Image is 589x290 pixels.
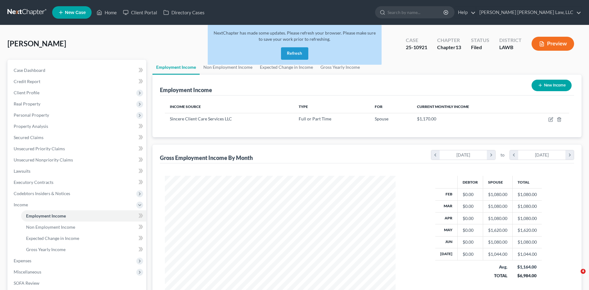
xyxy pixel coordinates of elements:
span: Real Property [14,101,40,106]
span: Personal Property [14,112,49,118]
div: $1,080.00 [488,203,507,209]
span: Lawsuits [14,168,30,174]
iframe: Intercom live chat [568,269,583,284]
span: Credit Report [14,79,40,84]
span: 13 [455,44,461,50]
span: New Case [65,10,86,15]
div: $0.00 [463,191,478,198]
span: Unsecured Priority Claims [14,146,65,151]
a: Unsecured Nonpriority Claims [9,154,146,166]
span: Case Dashboard [14,68,45,73]
i: chevron_left [510,150,518,160]
i: chevron_left [431,150,440,160]
a: SOFA Review [9,278,146,289]
td: $1,080.00 [512,200,542,212]
div: $1,620.00 [488,227,507,233]
div: $6,984.00 [517,273,537,279]
a: Expected Change in Income [21,233,146,244]
th: Apr [435,212,458,224]
span: Income Source [170,104,201,109]
div: $0.00 [463,251,478,257]
span: Codebtors Insiders & Notices [14,191,70,196]
span: Full or Part Time [299,116,331,121]
div: Status [471,37,489,44]
span: For [375,104,383,109]
th: Debtor [457,176,483,188]
div: [DATE] [440,150,487,160]
a: Home [93,7,120,18]
div: LAWB [499,44,522,51]
span: Employment Income [26,213,66,218]
span: [PERSON_NAME] [7,39,66,48]
a: Case Dashboard [9,65,146,76]
span: Type [299,104,308,109]
span: Gross Yearly Income [26,247,66,252]
span: Expenses [14,258,31,263]
span: Sincere Client Care Services LLC [170,116,232,121]
td: $1,044.00 [512,248,542,260]
a: Employment Income [152,60,200,75]
a: Non Employment Income [21,222,146,233]
a: Gross Yearly Income [21,244,146,255]
a: Executory Contracts [9,177,146,188]
div: Filed [471,44,489,51]
a: Employment Income [21,210,146,222]
a: Non Employment Income [200,60,256,75]
div: $1,164.00 [517,264,537,270]
span: Income [14,202,28,207]
div: Chapter [437,37,461,44]
div: $0.00 [463,227,478,233]
div: [DATE] [518,150,566,160]
div: Avg. [488,264,507,270]
th: May [435,224,458,236]
div: $1,080.00 [488,191,507,198]
a: Credit Report [9,76,146,87]
span: Executory Contracts [14,180,53,185]
div: $0.00 [463,203,478,209]
span: SOFA Review [14,280,39,286]
td: $1,080.00 [512,189,542,200]
span: Current Monthly Income [417,104,469,109]
div: TOTAL [488,273,507,279]
td: $1,080.00 [512,236,542,248]
th: Jun [435,236,458,248]
button: Refresh [281,47,308,60]
span: Non Employment Income [26,224,75,230]
span: 4 [581,269,586,274]
td: $1,620.00 [512,224,542,236]
div: $0.00 [463,215,478,222]
a: Client Portal [120,7,160,18]
span: Secured Claims [14,135,43,140]
span: to [501,152,505,158]
input: Search by name... [387,7,444,18]
td: $1,080.00 [512,212,542,224]
a: Directory Cases [160,7,208,18]
div: 25-10921 [406,44,427,51]
a: [PERSON_NAME] [PERSON_NAME] Law, LLC [476,7,581,18]
th: Total [512,176,542,188]
th: [DATE] [435,248,458,260]
span: Miscellaneous [14,269,41,274]
th: Spouse [483,176,512,188]
div: Employment Income [160,86,212,94]
button: New Income [532,80,572,91]
div: $1,080.00 [488,239,507,245]
a: Help [455,7,476,18]
i: chevron_right [487,150,495,160]
span: Unsecured Nonpriority Claims [14,157,73,162]
th: Feb [435,189,458,200]
div: Gross Employment Income By Month [160,154,253,161]
a: Secured Claims [9,132,146,143]
div: $1,080.00 [488,215,507,222]
span: $1,170.00 [417,116,436,121]
a: Unsecured Priority Claims [9,143,146,154]
i: chevron_right [565,150,574,160]
div: $0.00 [463,239,478,245]
a: Property Analysis [9,121,146,132]
span: Expected Change in Income [26,236,79,241]
th: Mar [435,200,458,212]
div: Case [406,37,427,44]
span: Client Profile [14,90,39,95]
button: Preview [532,37,574,51]
span: NextChapter has made some updates. Please refresh your browser. Please make sure to save your wor... [214,30,376,42]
